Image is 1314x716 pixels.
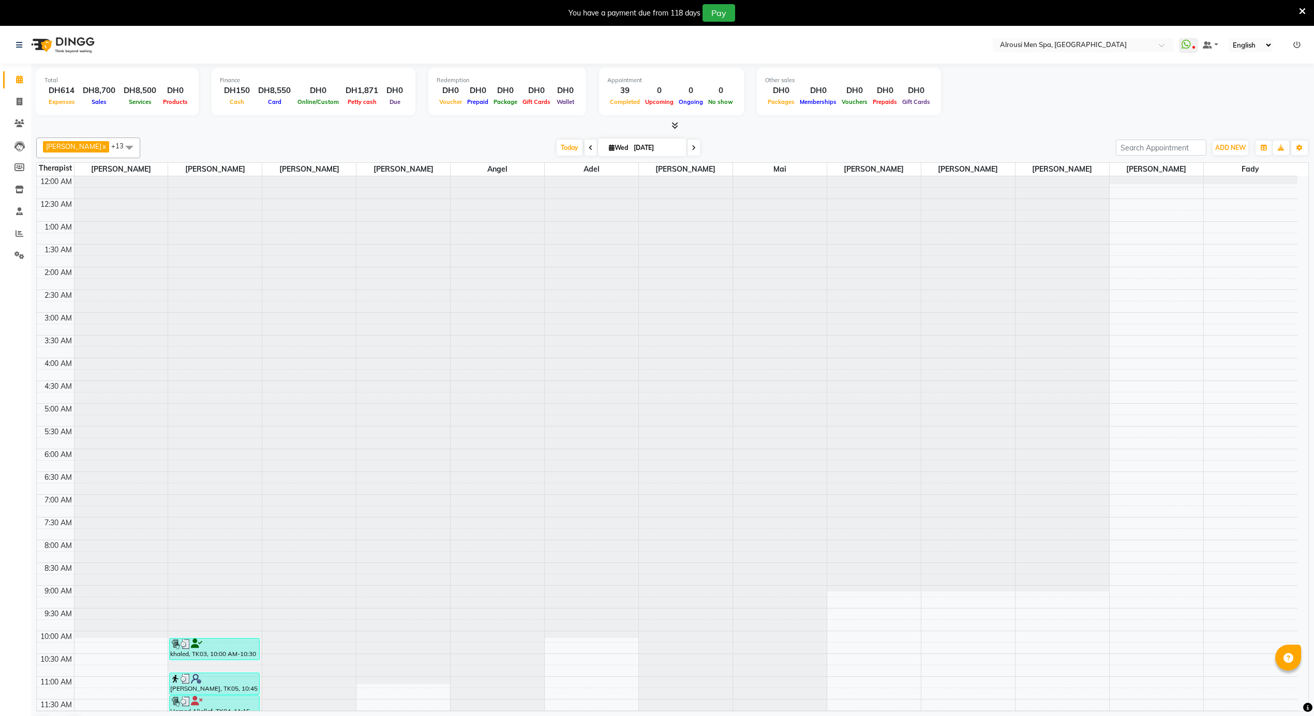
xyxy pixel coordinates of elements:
button: ADD NEW [1213,141,1248,155]
div: Appointment [607,76,736,85]
span: [PERSON_NAME] [1110,163,1203,176]
span: Due [387,98,403,105]
span: [PERSON_NAME] [921,163,1015,176]
span: [PERSON_NAME] [168,163,262,176]
span: Sales [89,98,109,105]
div: 11:30 AM [38,699,74,710]
span: Packages [765,98,797,105]
span: [PERSON_NAME] [827,163,921,176]
input: Search Appointment [1116,140,1206,156]
span: Angel [451,163,544,176]
button: Pay [703,4,735,22]
span: Wed [606,144,631,151]
span: Cash [227,98,247,105]
span: Voucher [437,98,465,105]
span: ADD NEW [1215,144,1246,151]
div: Redemption [437,76,578,85]
iframe: chat widget [1271,675,1304,706]
div: DH614 [44,85,79,97]
span: Expenses [46,98,78,105]
span: Gift Cards [520,98,553,105]
span: Package [491,98,520,105]
div: Finance [220,76,407,85]
div: DH0 [520,85,553,97]
span: [PERSON_NAME] [639,163,733,176]
span: [PERSON_NAME] [1016,163,1109,176]
span: Prepaid [465,98,491,105]
span: Services [126,98,154,105]
span: Upcoming [643,98,676,105]
div: 11:00 AM [38,677,74,688]
span: Fady [1204,163,1297,176]
div: 6:00 AM [42,449,74,460]
span: Petty cash [345,98,379,105]
span: Card [265,98,284,105]
a: x [101,142,106,150]
div: DH0 [491,85,520,97]
div: DH0 [900,85,933,97]
span: Completed [607,98,643,105]
div: 0 [706,85,736,97]
div: khaled, TK03, 10:00 AM-10:30 AM, shaving 3 parts offer [170,638,259,660]
div: 2:00 AM [42,267,74,278]
span: Mai [733,163,827,176]
img: logo [26,31,97,59]
span: Today [557,140,583,156]
div: DH0 [295,85,341,97]
div: 7:30 AM [42,517,74,528]
div: DH0 [765,85,797,97]
span: Adel [545,163,638,176]
span: Gift Cards [900,98,933,105]
span: Online/Custom [295,98,341,105]
span: Prepaids [870,98,900,105]
div: DH0 [465,85,491,97]
div: DH0 [797,85,839,97]
input: 2025-09-03 [631,140,682,156]
div: 9:00 AM [42,586,74,597]
div: You have a payment due from 118 days [569,8,700,19]
div: 12:30 AM [38,199,74,210]
span: Wallet [554,98,577,105]
div: DH1,871 [341,85,382,97]
div: DH8,550 [254,85,295,97]
div: 5:00 AM [42,404,74,415]
div: Therapist [37,163,74,174]
div: DH0 [437,85,465,97]
div: DH150 [220,85,254,97]
div: 39 [607,85,643,97]
div: 10:30 AM [38,654,74,665]
span: Vouchers [839,98,870,105]
span: No show [706,98,736,105]
div: 10:00 AM [38,631,74,642]
div: 7:00 AM [42,495,74,506]
div: DH0 [382,85,407,97]
div: 3:00 AM [42,313,74,324]
div: [PERSON_NAME], TK05, 10:45 AM-11:15 AM, shaving 3 parts offer [170,673,259,694]
div: 12:00 AM [38,176,74,187]
div: 8:00 AM [42,540,74,551]
div: 4:30 AM [42,381,74,392]
span: [PERSON_NAME] [356,163,450,176]
span: [PERSON_NAME] [262,163,356,176]
div: 1:30 AM [42,245,74,255]
div: DH8,700 [79,85,120,97]
div: Other sales [765,76,933,85]
div: DH8,500 [120,85,160,97]
div: DH0 [870,85,900,97]
span: +13 [111,142,131,150]
div: 6:30 AM [42,472,74,483]
div: 2:30 AM [42,290,74,301]
div: DH0 [839,85,870,97]
div: 0 [643,85,676,97]
div: Total [44,76,190,85]
span: Ongoing [676,98,706,105]
div: DH0 [160,85,190,97]
div: 0 [676,85,706,97]
span: [PERSON_NAME] [74,163,168,176]
div: 5:30 AM [42,426,74,437]
div: 1:00 AM [42,222,74,233]
div: DH0 [553,85,578,97]
div: 9:30 AM [42,608,74,619]
span: [PERSON_NAME] [46,142,101,150]
span: Memberships [797,98,839,105]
